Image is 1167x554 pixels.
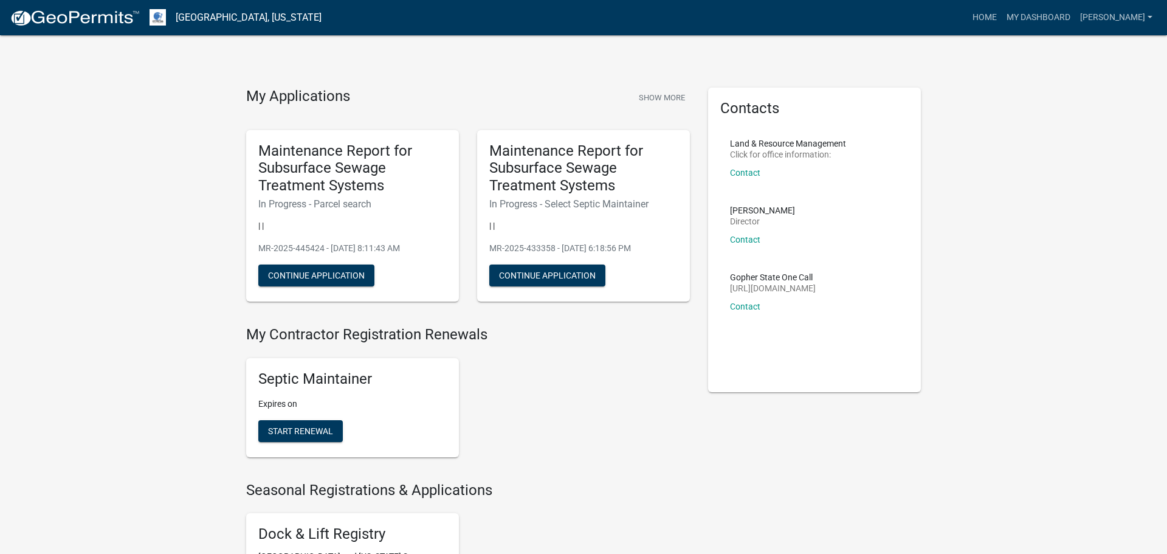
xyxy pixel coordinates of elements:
[730,168,760,178] a: Contact
[1075,6,1157,29] a: [PERSON_NAME]
[489,198,678,210] h6: In Progress - Select Septic Maintainer
[176,7,322,28] a: [GEOGRAPHIC_DATA], [US_STATE]
[730,206,795,215] p: [PERSON_NAME]
[150,9,166,26] img: Otter Tail County, Minnesota
[730,302,760,311] a: Contact
[246,326,690,344] h4: My Contractor Registration Renewals
[730,139,846,148] p: Land & Resource Management
[258,142,447,195] h5: Maintenance Report for Subsurface Sewage Treatment Systems
[489,242,678,255] p: MR-2025-433358 - [DATE] 6:18:56 PM
[258,398,447,410] p: Expires on
[730,284,816,293] p: [URL][DOMAIN_NAME]
[489,142,678,195] h5: Maintenance Report for Subsurface Sewage Treatment Systems
[258,420,343,442] button: Start Renewal
[1002,6,1075,29] a: My Dashboard
[258,525,447,543] h5: Dock & Lift Registry
[258,220,447,232] p: | |
[258,242,447,255] p: MR-2025-445424 - [DATE] 8:11:43 AM
[489,265,605,286] button: Continue Application
[258,370,447,388] h5: Septic Maintainer
[968,6,1002,29] a: Home
[720,100,909,117] h5: Contacts
[268,426,333,435] span: Start Renewal
[730,150,846,159] p: Click for office information:
[730,235,760,244] a: Contact
[489,220,678,232] p: | |
[730,273,816,282] p: Gopher State One Call
[246,88,350,106] h4: My Applications
[258,265,374,286] button: Continue Application
[730,217,795,226] p: Director
[246,326,690,467] wm-registration-list-section: My Contractor Registration Renewals
[258,198,447,210] h6: In Progress - Parcel search
[634,88,690,108] button: Show More
[246,482,690,499] h4: Seasonal Registrations & Applications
